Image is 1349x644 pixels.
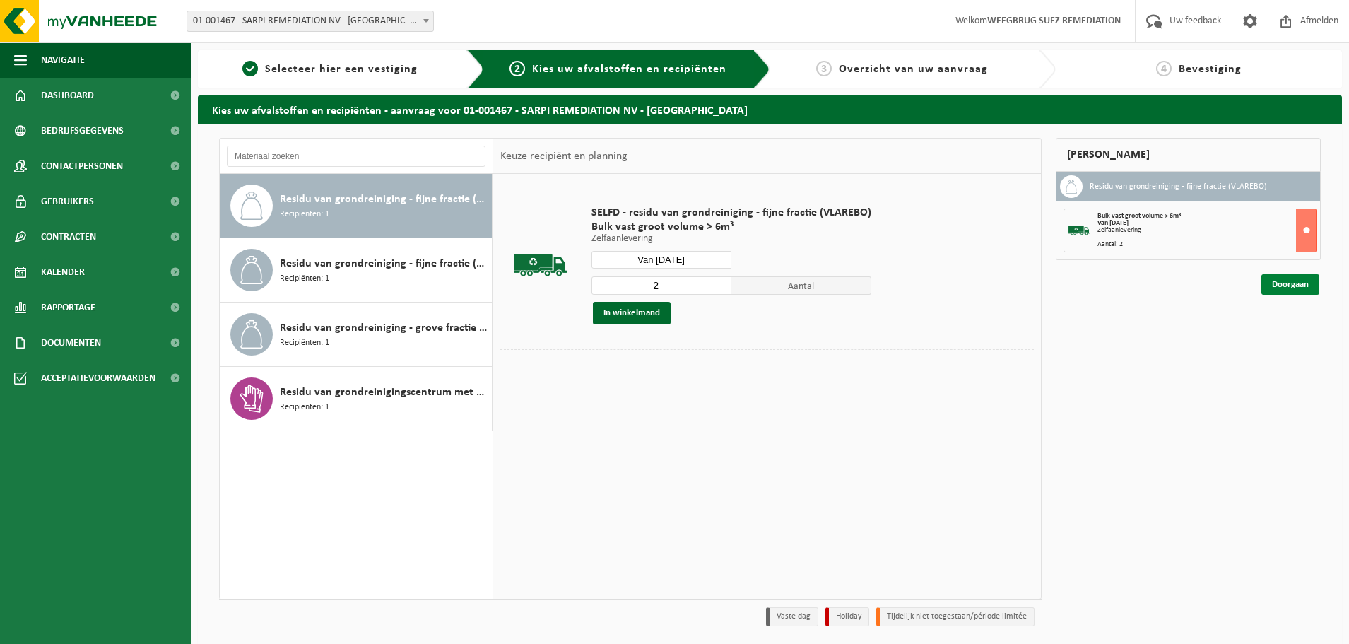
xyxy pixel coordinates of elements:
span: 01-001467 - SARPI REMEDIATION NV - GRIMBERGEN [187,11,434,32]
span: Documenten [41,325,101,361]
h3: Residu van grondreiniging - fijne fractie (VLAREBO) [1090,175,1267,198]
span: Bulk vast groot volume > 6m³ [1097,212,1181,220]
li: Vaste dag [766,607,818,626]
span: Bulk vast groot volume > 6m³ [591,220,871,234]
strong: WEEGBRUG SUEZ REMEDIATION [987,16,1121,26]
span: Recipiënten: 1 [280,208,329,221]
div: Zelfaanlevering [1097,227,1316,234]
span: Rapportage [41,290,95,325]
span: Bedrijfsgegevens [41,113,124,148]
span: Kalender [41,254,85,290]
span: Kies uw afvalstoffen en recipiënten [532,64,726,75]
a: 1Selecteer hier een vestiging [205,61,456,78]
li: Holiday [825,607,869,626]
button: Residu van grondreinigingscentrum met >0,1% asbest (HGB + NHGB) Recipiënten: 1 [220,367,493,431]
span: 01-001467 - SARPI REMEDIATION NV - GRIMBERGEN [187,11,433,31]
span: 4 [1156,61,1172,76]
input: Materiaal zoeken [227,146,485,167]
span: 2 [509,61,525,76]
a: Doorgaan [1261,274,1319,295]
span: Gebruikers [41,184,94,219]
button: Residu van grondreiniging - fijne fractie (VLAREMA) Recipiënten: 1 [220,238,493,303]
span: Contactpersonen [41,148,123,184]
span: Contracten [41,219,96,254]
button: Residu van grondreiniging - grove fractie (VLAREMA) (conform voorwaarden verlaagde heffing) Recip... [220,303,493,367]
span: Acceptatievoorwaarden [41,361,155,396]
div: Aantal: 2 [1097,241,1316,248]
strong: Van [DATE] [1097,219,1129,227]
span: Recipiënten: 1 [280,401,329,414]
li: Tijdelijk niet toegestaan/période limitée [876,607,1035,626]
input: Selecteer datum [591,251,731,269]
span: 1 [242,61,258,76]
span: Overzicht van uw aanvraag [839,64,988,75]
span: Selecteer hier een vestiging [265,64,418,75]
span: Residu van grondreinigingscentrum met >0,1% asbest (HGB + NHGB) [280,384,488,401]
button: Residu van grondreiniging - fijne fractie (VLAREBO) Recipiënten: 1 [220,174,493,238]
span: Recipiënten: 1 [280,336,329,350]
span: Navigatie [41,42,85,78]
span: Residu van grondreiniging - fijne fractie (VLAREMA) [280,255,488,272]
span: Dashboard [41,78,94,113]
span: SELFD - residu van grondreiniging - fijne fractie (VLAREBO) [591,206,871,220]
span: Aantal [731,276,871,295]
span: 3 [816,61,832,76]
span: Recipiënten: 1 [280,272,329,286]
p: Zelfaanlevering [591,234,871,244]
span: Residu van grondreiniging - fijne fractie (VLAREBO) [280,191,488,208]
button: In winkelmand [593,302,671,324]
span: Residu van grondreiniging - grove fractie (VLAREMA) (conform voorwaarden verlaagde heffing) [280,320,488,336]
span: Bevestiging [1179,64,1242,75]
h2: Kies uw afvalstoffen en recipiënten - aanvraag voor 01-001467 - SARPI REMEDIATION NV - [GEOGRAPHI... [198,95,1342,123]
div: [PERSON_NAME] [1056,138,1321,172]
div: Keuze recipiënt en planning [493,139,635,174]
